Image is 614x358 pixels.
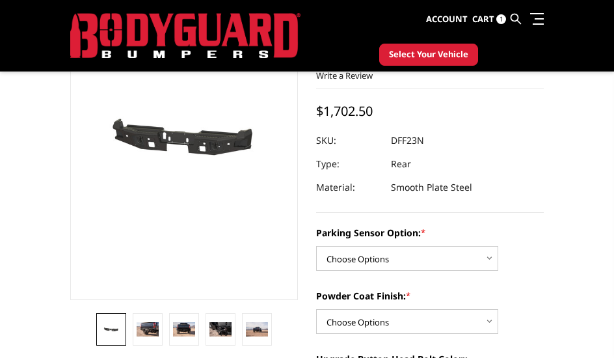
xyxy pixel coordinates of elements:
[389,48,468,61] span: Select Your Vehicle
[316,152,381,176] dt: Type:
[137,322,159,337] img: 2023-2025 Ford F250-350-450 - DBL Designs Custom Product - A2 Series - Rear Bumper
[316,289,544,303] label: Powder Coat Finish:
[316,176,381,199] dt: Material:
[549,296,614,358] iframe: Chat Widget
[391,152,411,176] dd: Rear
[426,2,468,37] a: Account
[100,324,122,335] img: 2023-2025 Ford F250-350-450 - DBL Designs Custom Product - A2 Series - Rear Bumper
[70,13,300,59] img: BODYGUARD BUMPERS
[173,322,195,337] img: 2023-2025 Ford F250-350-450 - DBL Designs Custom Product - A2 Series - Rear Bumper
[209,322,232,337] img: 2023-2025 Ford F250-350-450 - DBL Designs Custom Product - A2 Series - Rear Bumper
[379,44,478,66] button: Select Your Vehicle
[472,2,506,37] a: Cart 1
[316,129,381,152] dt: SKU:
[391,129,424,152] dd: DFF23N
[316,102,373,120] span: $1,702.50
[426,13,468,25] span: Account
[316,226,544,240] label: Parking Sensor Option:
[472,13,494,25] span: Cart
[246,322,268,337] img: 2023-2025 Ford F250-350-450 - DBL Designs Custom Product - A2 Series - Rear Bumper
[316,70,373,81] a: Write a Review
[391,176,472,199] dd: Smooth Plate Steel
[496,14,506,24] span: 1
